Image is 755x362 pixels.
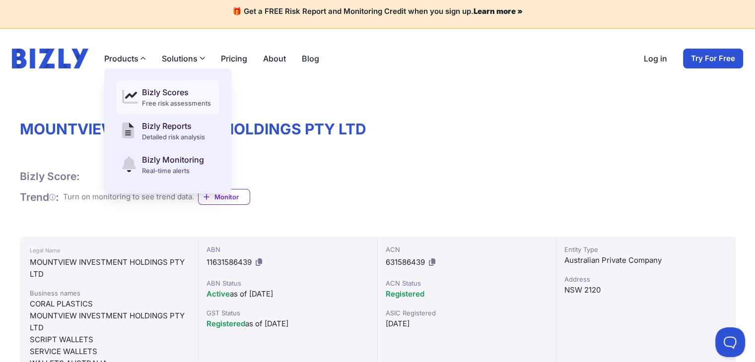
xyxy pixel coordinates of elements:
div: NSW 2120 [564,284,727,296]
div: Legal Name [30,244,188,256]
a: About [263,53,286,64]
span: 631586439 [386,257,425,267]
a: Learn more » [474,6,523,16]
a: Try For Free [683,49,743,68]
div: Entity Type [564,244,727,254]
div: Bizly Monitoring [142,154,204,166]
span: Registered [386,289,424,299]
div: Bizly Scores [142,86,211,98]
div: ACN [386,244,548,254]
div: Bizly Reports [142,120,205,132]
div: [DATE] [386,318,548,330]
div: ASIC Registered [386,308,548,318]
div: Detailed risk analysis [142,132,205,142]
div: SCRIPT WALLETS [30,334,188,346]
a: Bizly Scores Free risk assessments [116,80,219,114]
button: Products [104,53,146,64]
a: Pricing [221,53,247,64]
a: Log in [644,53,667,64]
div: ABN [206,244,369,254]
a: Blog [302,53,319,64]
div: ACN Status [386,278,548,288]
h4: 🎁 Get a FREE Risk Report and Monitoring Credit when you sign up. [12,7,743,16]
div: MOUNTVIEW INVESTMENT HOLDINGS PTY LTD [30,256,188,280]
div: Free risk assessments [142,98,211,108]
div: as of [DATE] [206,318,369,330]
h1: MOUNTVIEW INVESTMENT HOLDINGS PTY LTD [20,120,735,138]
a: Monitor [198,189,250,205]
iframe: Toggle Customer Support [715,327,745,357]
h1: Trend : [20,190,59,204]
span: Monitor [214,192,250,202]
div: Australian Private Company [564,254,727,266]
div: CORAL PLASTICS [30,298,188,310]
div: Turn on monitoring to see trend data. [63,191,194,203]
div: as of [DATE] [206,288,369,300]
h1: Bizly Score: [20,170,80,183]
span: Registered [206,319,245,328]
div: MOUNTVIEW INVESTMENT HOLDINGS PTY LTD [30,310,188,334]
span: Active [206,289,230,299]
a: Bizly Reports Detailed risk analysis [116,114,219,148]
div: GST Status [206,308,369,318]
div: ABN Status [206,278,369,288]
span: 11631586439 [206,257,252,267]
div: Business names [30,288,188,298]
a: Bizly Monitoring Real-time alerts [116,148,219,181]
div: SERVICE WALLETS [30,346,188,358]
div: Address [564,274,727,284]
div: Real-time alerts [142,166,204,176]
button: Solutions [162,53,205,64]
